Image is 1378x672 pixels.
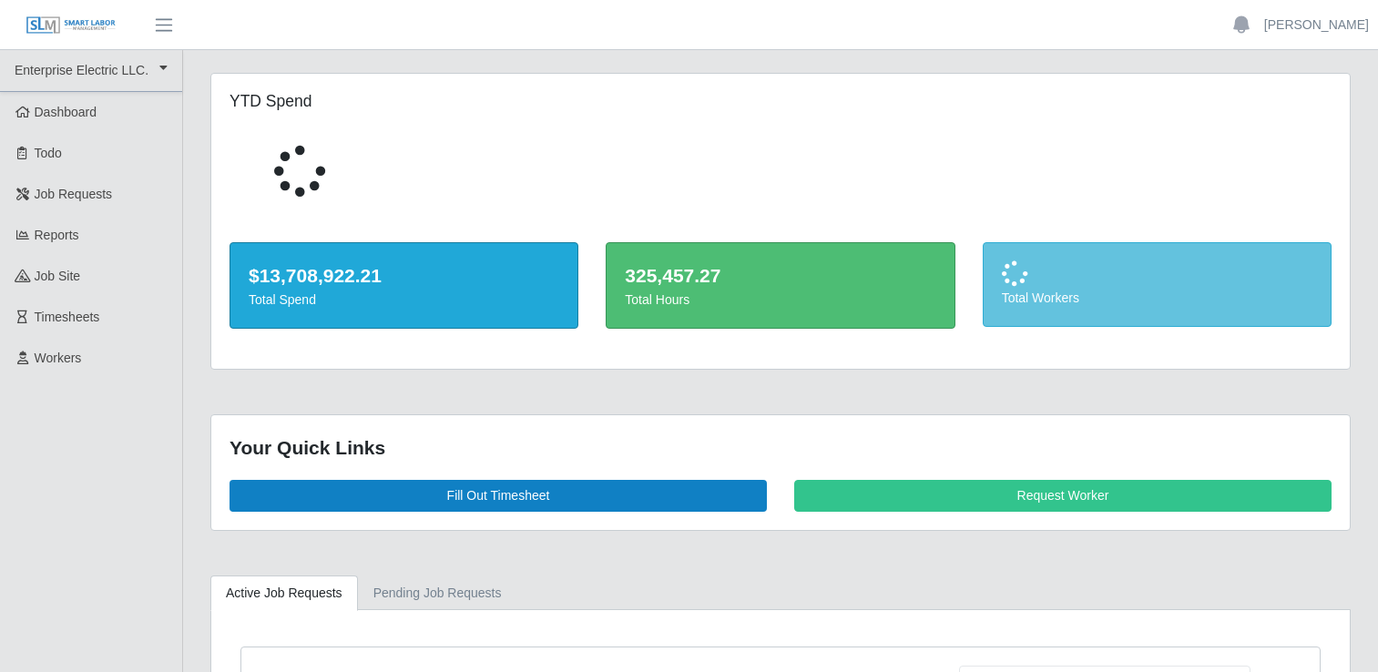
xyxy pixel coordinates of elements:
span: Todo [35,146,62,160]
div: $13,708,922.21 [249,261,559,290]
div: Total Hours [625,290,935,310]
div: Your Quick Links [230,433,1332,463]
span: Reports [35,228,79,242]
span: Dashboard [35,105,97,119]
a: [PERSON_NAME] [1264,15,1369,35]
span: job site [35,269,81,283]
img: SLM Logo [26,15,117,36]
span: Timesheets [35,310,100,324]
div: Total Spend [249,290,559,310]
div: 325,457.27 [625,261,935,290]
span: Workers [35,351,82,365]
h5: YTD Spend [230,92,578,111]
div: Total Workers [1002,289,1312,308]
a: Request Worker [794,480,1332,512]
a: Pending Job Requests [358,575,517,611]
a: Fill Out Timesheet [230,480,767,512]
span: Job Requests [35,187,113,201]
a: Active Job Requests [210,575,358,611]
